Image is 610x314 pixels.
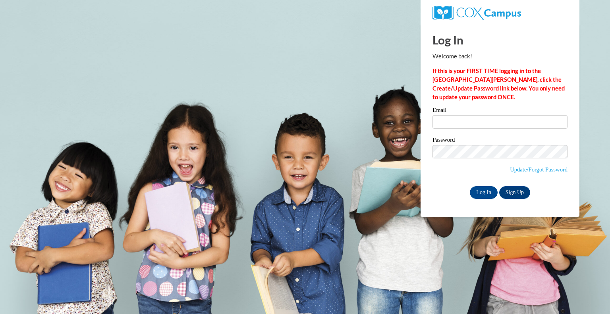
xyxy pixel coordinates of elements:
strong: If this is your FIRST TIME logging in to the [GEOGRAPHIC_DATA][PERSON_NAME], click the Create/Upd... [432,67,565,100]
a: Sign Up [499,186,530,199]
a: Update/Forgot Password [510,166,568,173]
p: Welcome back! [432,52,568,61]
img: COX Campus [432,6,521,20]
h1: Log In [432,32,568,48]
input: Log In [470,186,498,199]
label: Email [432,107,568,115]
a: COX Campus [432,9,521,16]
label: Password [432,137,568,145]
